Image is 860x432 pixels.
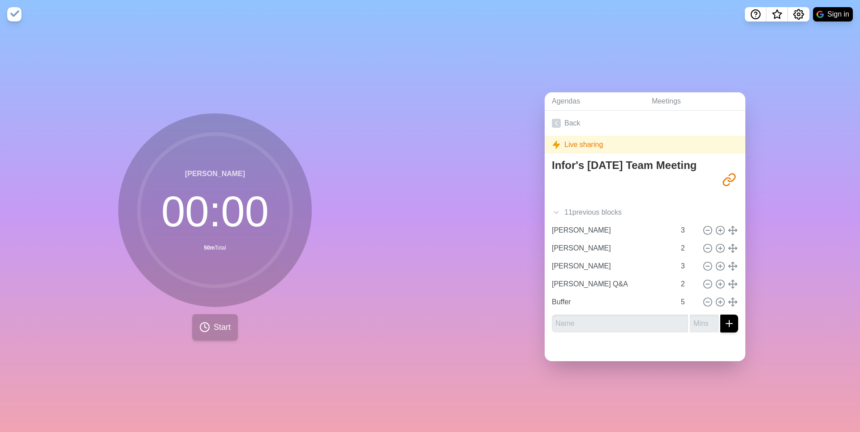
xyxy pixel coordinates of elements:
[192,314,238,341] button: Start
[7,7,21,22] img: timeblocks logo
[677,221,699,239] input: Mins
[677,257,699,275] input: Mins
[545,136,745,154] div: Live sharing
[720,171,738,189] button: Share link
[548,257,675,275] input: Name
[745,7,766,22] button: Help
[817,11,824,18] img: google logo
[545,111,745,136] a: Back
[545,92,645,111] a: Agendas
[813,7,853,22] button: Sign in
[766,7,788,22] button: What’s new
[548,221,675,239] input: Name
[677,239,699,257] input: Mins
[545,203,745,221] div: 11 previous block
[618,207,622,218] span: s
[677,275,699,293] input: Mins
[548,293,675,311] input: Name
[552,315,688,333] input: Name
[645,92,745,111] a: Meetings
[214,321,231,333] span: Start
[677,293,699,311] input: Mins
[788,7,809,22] button: Settings
[548,239,675,257] input: Name
[548,275,675,293] input: Name
[690,315,718,333] input: Mins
